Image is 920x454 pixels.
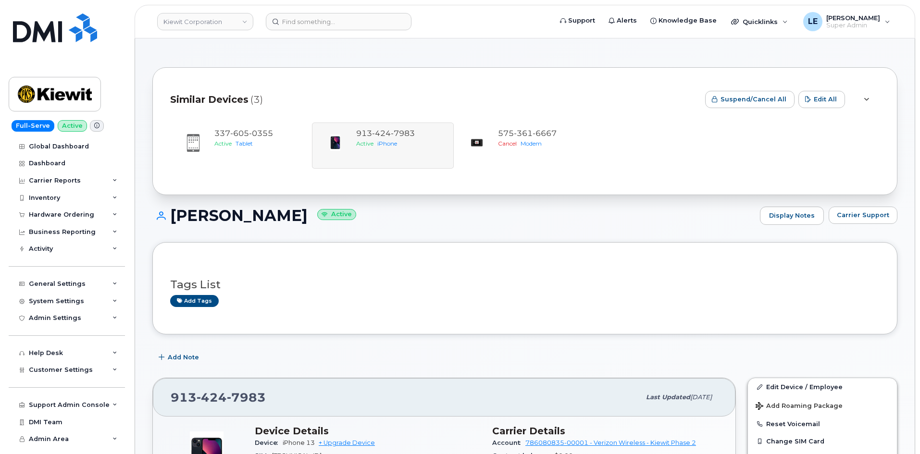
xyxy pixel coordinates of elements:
[837,210,889,220] span: Carrier Support
[705,91,795,108] button: Suspend/Cancel All
[152,349,207,366] button: Add Note
[492,439,525,446] span: Account
[748,395,897,415] button: Add Roaming Package
[283,439,315,446] span: iPhone 13
[498,129,557,138] span: 575
[197,390,227,405] span: 424
[230,129,249,138] span: 605
[152,207,755,224] h1: [PERSON_NAME]
[460,128,590,162] a: 5753616667CancelModem
[721,95,786,104] span: Suspend/Cancel All
[829,207,897,224] button: Carrier Support
[170,279,880,291] h3: Tags List
[521,140,542,147] span: Modem
[756,402,843,411] span: Add Roaming Package
[798,91,845,108] button: Edit All
[498,140,517,147] span: Cancel
[317,209,356,220] small: Active
[814,95,837,104] span: Edit All
[255,439,283,446] span: Device
[760,207,824,225] a: Display Notes
[514,129,533,138] span: 361
[214,129,273,138] span: 337
[250,93,263,107] span: (3)
[878,412,913,447] iframe: Messenger Launcher
[236,140,253,147] span: Tablet
[227,390,266,405] span: 7983
[255,425,481,437] h3: Device Details
[492,425,718,437] h3: Carrier Details
[748,415,897,432] button: Reset Voicemail
[319,439,375,446] a: + Upgrade Device
[171,390,266,405] span: 913
[748,432,897,450] button: Change SIM Card
[170,295,219,307] a: Add tags
[170,93,249,107] span: Similar Devices
[467,133,486,152] img: image20231002-3703462-noxebd.jpeg
[214,140,232,147] span: Active
[168,353,199,362] span: Add Note
[525,439,696,446] a: 786080835-00001 - Verizon Wireless - Kiewit Phase 2
[646,393,690,401] span: Last updated
[176,128,306,163] a: 3376050355ActiveTablet
[690,393,712,401] span: [DATE]
[533,129,557,138] span: 6667
[249,129,273,138] span: 0355
[748,378,897,395] a: Edit Device / Employee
